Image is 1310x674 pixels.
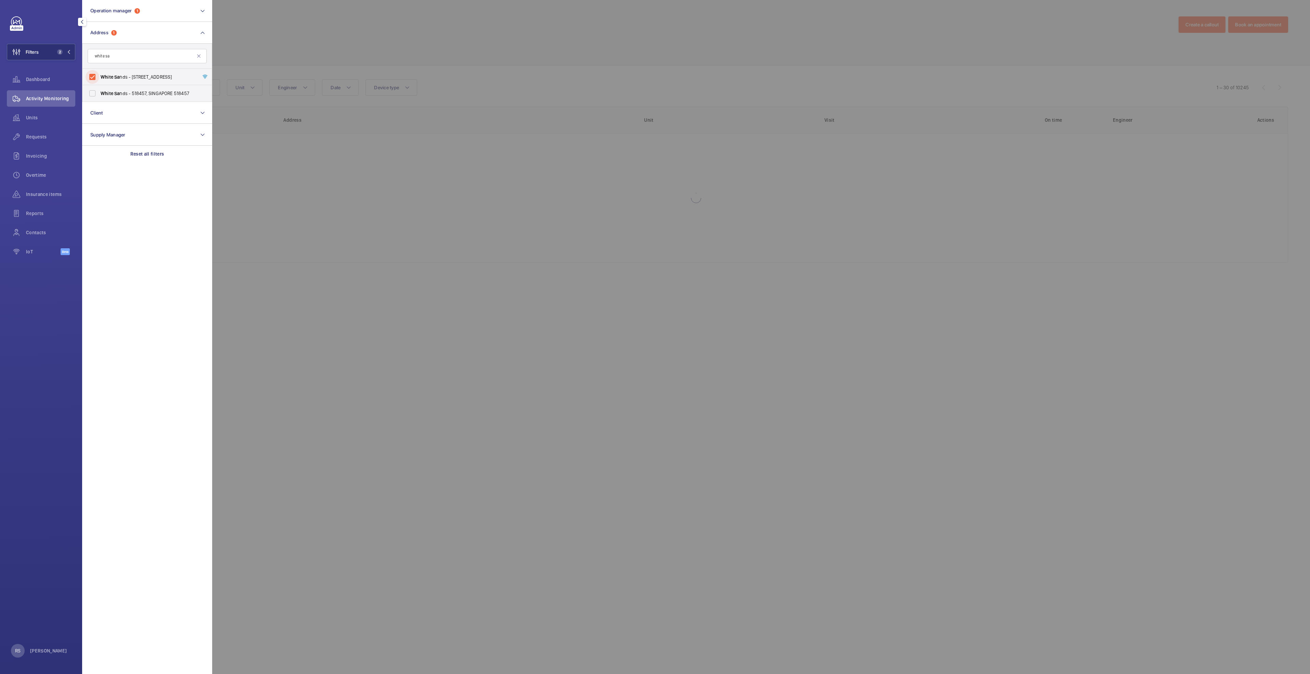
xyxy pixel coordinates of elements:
[26,95,75,102] span: Activity Monitoring
[26,114,75,121] span: Units
[26,153,75,159] span: Invoicing
[57,49,63,55] span: 2
[30,647,67,654] p: [PERSON_NAME]
[61,248,70,255] span: Beta
[26,49,39,55] span: Filters
[26,210,75,217] span: Reports
[26,133,75,140] span: Requests
[26,248,61,255] span: IoT
[7,44,75,60] button: Filters2
[26,229,75,236] span: Contacts
[26,172,75,179] span: Overtime
[26,76,75,83] span: Dashboard
[15,647,21,654] p: RS
[26,191,75,198] span: Insurance items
